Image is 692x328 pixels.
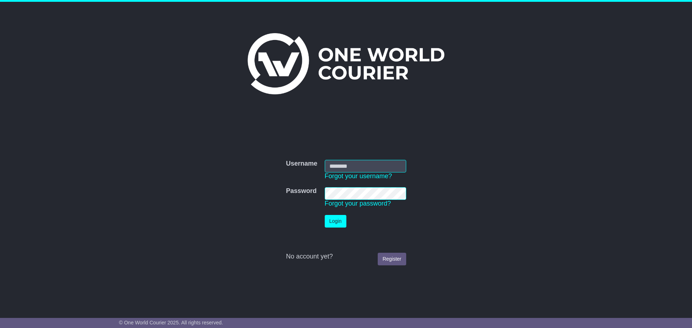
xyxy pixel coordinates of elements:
label: Password [286,187,316,195]
label: Username [286,160,317,168]
a: Forgot your username? [325,172,392,180]
img: One World [248,33,444,94]
span: © One World Courier 2025. All rights reserved. [119,320,223,325]
a: Register [378,253,406,265]
button: Login [325,215,346,228]
a: Forgot your password? [325,200,391,207]
div: No account yet? [286,253,406,261]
